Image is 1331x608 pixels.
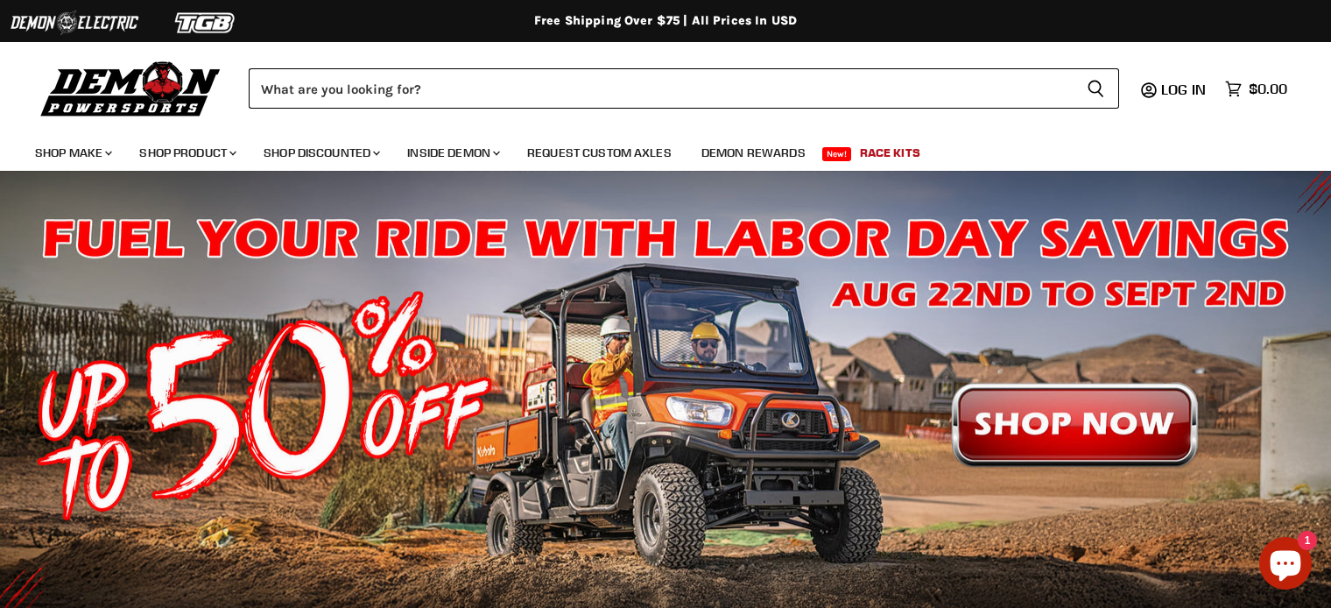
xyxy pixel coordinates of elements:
a: Shop Discounted [250,135,391,171]
a: $0.00 [1216,76,1296,102]
input: Search [249,68,1073,109]
a: Demon Rewards [688,135,819,171]
inbox-online-store-chat: Shopify online store chat [1254,537,1317,594]
a: Inside Demon [394,135,511,171]
span: $0.00 [1249,81,1287,97]
a: Race Kits [847,135,933,171]
form: Product [249,68,1119,109]
a: Log in [1153,81,1216,97]
a: Shop Product [126,135,247,171]
span: New! [822,147,852,161]
img: TGB Logo 2 [140,6,271,39]
img: Demon Powersports [35,57,227,119]
a: Request Custom Axles [514,135,685,171]
a: Shop Make [22,135,123,171]
img: Demon Electric Logo 2 [9,6,140,39]
span: Log in [1161,81,1206,98]
ul: Main menu [22,128,1283,171]
button: Search [1073,68,1119,109]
